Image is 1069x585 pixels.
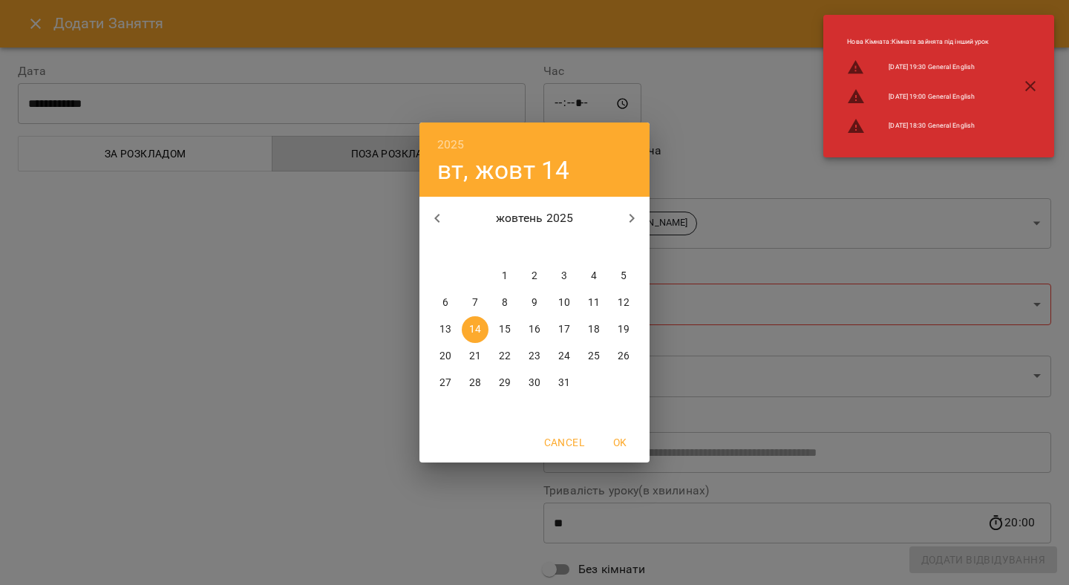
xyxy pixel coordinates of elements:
p: 9 [532,295,537,310]
p: 3 [561,269,567,284]
p: 16 [529,322,540,337]
p: 24 [558,349,570,364]
button: 31 [551,370,578,396]
button: OK [596,429,644,456]
button: 12 [610,290,637,316]
li: [DATE] 18:30 General English [835,111,1001,141]
button: 28 [462,370,488,396]
button: 15 [491,316,518,343]
span: нд [610,241,637,255]
button: 25 [581,343,607,370]
button: 22 [491,343,518,370]
li: [DATE] 19:30 General English [835,53,1001,82]
button: вт, жовт 14 [437,155,570,186]
button: 19 [610,316,637,343]
button: 27 [432,370,459,396]
button: 8 [491,290,518,316]
p: 1 [502,269,508,284]
p: 11 [588,295,600,310]
p: 29 [499,376,511,390]
p: 7 [472,295,478,310]
button: 2 [521,263,548,290]
p: 30 [529,376,540,390]
button: 24 [551,343,578,370]
button: 29 [491,370,518,396]
button: 30 [521,370,548,396]
button: 17 [551,316,578,343]
p: 18 [588,322,600,337]
button: 20 [432,343,459,370]
span: вт [462,241,488,255]
span: пт [551,241,578,255]
p: 6 [442,295,448,310]
button: 5 [610,263,637,290]
button: 11 [581,290,607,316]
button: Cancel [538,429,590,456]
span: ср [491,241,518,255]
p: 26 [618,349,630,364]
p: 2 [532,269,537,284]
p: 19 [618,322,630,337]
button: 26 [610,343,637,370]
button: 21 [462,343,488,370]
span: чт [521,241,548,255]
p: 21 [469,349,481,364]
p: 10 [558,295,570,310]
span: пн [432,241,459,255]
button: 4 [581,263,607,290]
p: 8 [502,295,508,310]
button: 23 [521,343,548,370]
p: 17 [558,322,570,337]
p: 14 [469,322,481,337]
button: 10 [551,290,578,316]
p: 4 [591,269,597,284]
p: 20 [439,349,451,364]
span: OK [602,434,638,451]
button: 14 [462,316,488,343]
span: сб [581,241,607,255]
button: 6 [432,290,459,316]
p: жовтень 2025 [455,209,615,227]
button: 9 [521,290,548,316]
p: 22 [499,349,511,364]
button: 16 [521,316,548,343]
p: 27 [439,376,451,390]
p: 25 [588,349,600,364]
button: 18 [581,316,607,343]
p: 15 [499,322,511,337]
button: 2025 [437,134,465,155]
li: Нова Кімната : Кімната зайнята під інший урок [835,31,1001,53]
button: 1 [491,263,518,290]
p: 28 [469,376,481,390]
button: 13 [432,316,459,343]
p: 13 [439,322,451,337]
span: Cancel [544,434,584,451]
p: 5 [621,269,627,284]
button: 7 [462,290,488,316]
p: 12 [618,295,630,310]
p: 23 [529,349,540,364]
p: 31 [558,376,570,390]
li: [DATE] 19:00 General English [835,82,1001,111]
button: 3 [551,263,578,290]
